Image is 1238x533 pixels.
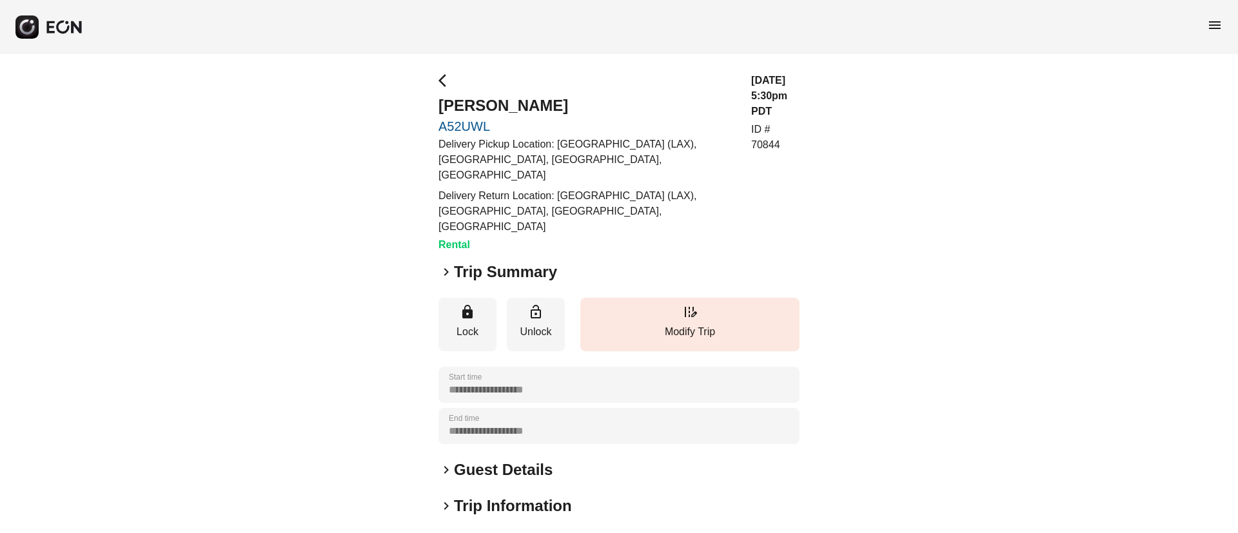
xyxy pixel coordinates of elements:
span: keyboard_arrow_right [438,264,454,280]
p: Delivery Pickup Location: [GEOGRAPHIC_DATA] (LAX), [GEOGRAPHIC_DATA], [GEOGRAPHIC_DATA], [GEOGRAP... [438,137,736,183]
a: A52UWL [438,119,736,134]
h2: Guest Details [454,460,553,480]
span: menu [1207,17,1223,33]
span: keyboard_arrow_right [438,498,454,514]
button: Unlock [507,298,565,351]
p: ID # 70844 [751,122,800,153]
h3: [DATE] 5:30pm PDT [751,73,800,119]
span: edit_road [682,304,698,320]
h2: Trip Summary [454,262,557,282]
span: lock [460,304,475,320]
span: arrow_back_ios [438,73,454,88]
p: Unlock [513,324,558,340]
span: keyboard_arrow_right [438,462,454,478]
h3: Rental [438,237,736,253]
h2: Trip Information [454,496,572,516]
h2: [PERSON_NAME] [438,95,736,116]
p: Lock [445,324,490,340]
p: Modify Trip [587,324,793,340]
button: Modify Trip [580,298,800,351]
span: lock_open [528,304,544,320]
button: Lock [438,298,496,351]
p: Delivery Return Location: [GEOGRAPHIC_DATA] (LAX), [GEOGRAPHIC_DATA], [GEOGRAPHIC_DATA], [GEOGRAP... [438,188,736,235]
